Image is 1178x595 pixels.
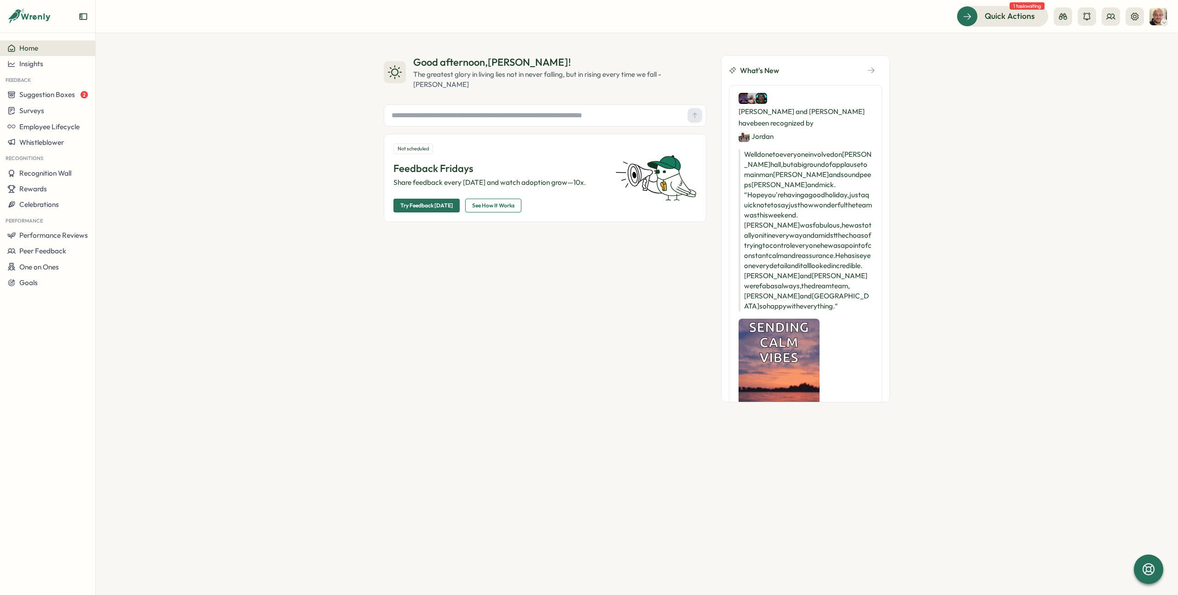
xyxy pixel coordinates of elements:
span: Recognition Wall [19,169,71,177]
span: Surveys [19,106,44,115]
div: Jordan [739,131,774,142]
p: Well done to everyone involved on [PERSON_NAME] hall, but a big round of applause to main man [PE... [739,149,872,311]
span: Goals [19,278,38,287]
p: Share feedback every [DATE] and watch adoption grow—10x. [393,177,604,188]
span: 1 task waiting [1010,2,1045,10]
div: Good afternoon , [PERSON_NAME] ! [413,55,706,69]
span: Insights [19,59,43,68]
img: Drew Holmes [1149,8,1167,25]
span: Performance Reviews [19,231,88,240]
img: Alexander Jeffrey [747,93,758,104]
span: Celebrations [19,200,59,209]
button: See How It Works [465,199,521,212]
span: Home [19,44,38,52]
div: Not scheduled [393,143,433,154]
span: Whistleblower [19,138,64,147]
img: Recognition Image [739,319,820,463]
span: Peer Feedback [19,246,66,255]
div: The greatest glory in living lies not in never falling, but in rising every time we fall - [PERSO... [413,69,706,90]
span: Rewards [19,184,47,193]
button: Quick Actions [957,6,1048,26]
span: 2 [81,91,88,98]
span: One on Ones [19,263,59,271]
span: Employee Lifecycle [19,122,80,131]
button: Try Feedback [DATE] [393,199,460,212]
button: Expand sidebar [79,12,88,21]
span: Suggestion Boxes [19,90,75,99]
div: [PERSON_NAME] and [PERSON_NAME] have been recognized by [739,93,872,142]
img: Mick phillips [756,93,767,104]
span: Quick Actions [985,10,1035,22]
p: Feedback Fridays [393,161,604,176]
span: What's New [740,65,779,76]
img: Jordan Castlehouse [739,131,750,142]
span: Try Feedback [DATE] [400,199,453,212]
img: Morgan Harness [739,93,750,104]
span: See How It Works [472,199,514,212]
